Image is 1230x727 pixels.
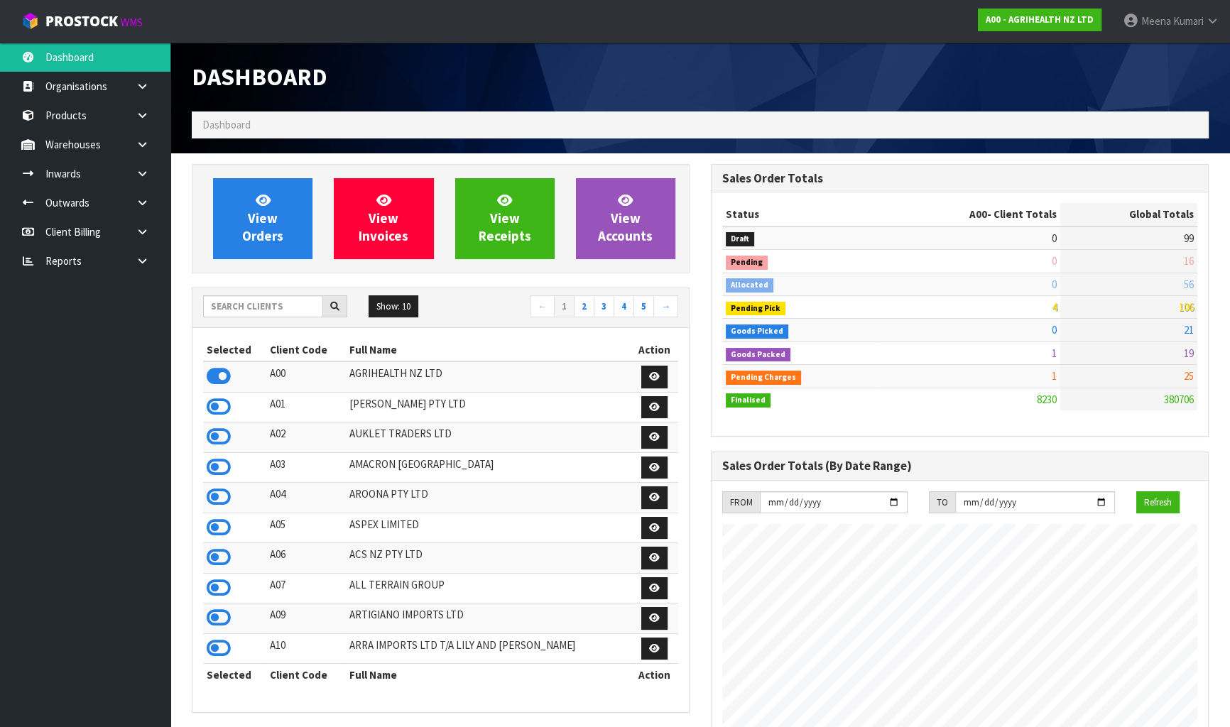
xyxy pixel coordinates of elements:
[1060,203,1197,226] th: Global Totals
[346,392,631,422] td: [PERSON_NAME] PTY LTD
[554,295,575,318] a: 1
[986,13,1094,26] strong: A00 - AGRIHEALTH NZ LTD
[722,172,1197,185] h3: Sales Order Totals
[722,203,879,226] th: Status
[1179,300,1194,314] span: 106
[346,339,631,361] th: Full Name
[202,118,251,131] span: Dashboard
[1052,323,1057,337] span: 0
[726,256,768,270] span: Pending
[266,513,345,543] td: A05
[192,62,327,92] span: Dashboard
[726,324,788,339] span: Goods Picked
[369,295,418,318] button: Show: 10
[1141,14,1171,28] span: Meena
[530,295,555,318] a: ←
[21,12,39,30] img: cube-alt.png
[266,543,345,574] td: A06
[726,348,790,362] span: Goods Packed
[213,178,312,259] a: ViewOrders
[266,483,345,513] td: A04
[726,371,801,385] span: Pending Charges
[631,664,678,687] th: Action
[726,232,754,246] span: Draft
[1136,491,1180,514] button: Refresh
[726,302,785,316] span: Pending Pick
[346,452,631,483] td: AMACRON [GEOGRAPHIC_DATA]
[266,573,345,603] td: A07
[346,483,631,513] td: AROONA PTY LTD
[455,178,555,259] a: ViewReceipts
[1184,278,1194,291] span: 56
[614,295,634,318] a: 4
[334,178,433,259] a: ViewInvoices
[576,178,675,259] a: ViewAccounts
[266,361,345,392] td: A00
[346,543,631,574] td: ACS NZ PTY LTD
[598,192,653,245] span: View Accounts
[879,203,1060,226] th: - Client Totals
[266,392,345,422] td: A01
[978,9,1101,31] a: A00 - AGRIHEALTH NZ LTD
[1184,231,1194,245] span: 99
[346,573,631,603] td: ALL TERRAIN GROUP
[1173,14,1204,28] span: Kumari
[574,295,594,318] a: 2
[726,393,771,408] span: Finalised
[726,278,773,293] span: Allocated
[203,664,266,687] th: Selected
[1052,278,1057,291] span: 0
[266,339,345,361] th: Client Code
[722,459,1197,473] h3: Sales Order Totals (By Date Range)
[203,339,266,361] th: Selected
[1184,254,1194,268] span: 16
[452,295,679,320] nav: Page navigation
[1052,231,1057,245] span: 0
[479,192,531,245] span: View Receipts
[266,452,345,483] td: A03
[1037,393,1057,406] span: 8230
[653,295,678,318] a: →
[266,603,345,634] td: A09
[266,633,345,664] td: A10
[346,633,631,664] td: ARRA IMPORTS LTD T/A LILY AND [PERSON_NAME]
[121,16,143,29] small: WMS
[266,422,345,453] td: A02
[594,295,614,318] a: 3
[969,207,987,221] span: A00
[203,295,323,317] input: Search clients
[1164,393,1194,406] span: 380706
[242,192,283,245] span: View Orders
[1052,346,1057,360] span: 1
[1184,346,1194,360] span: 19
[631,339,678,361] th: Action
[1052,254,1057,268] span: 0
[346,603,631,634] td: ARTIGIANO IMPORTS LTD
[266,664,345,687] th: Client Code
[1052,369,1057,383] span: 1
[346,361,631,392] td: AGRIHEALTH NZ LTD
[633,295,654,318] a: 5
[929,491,955,514] div: TO
[45,12,118,31] span: ProStock
[346,664,631,687] th: Full Name
[359,192,408,245] span: View Invoices
[1052,300,1057,314] span: 4
[722,491,760,514] div: FROM
[346,513,631,543] td: ASPEX LIMITED
[346,422,631,453] td: AUKLET TRADERS LTD
[1184,323,1194,337] span: 21
[1184,369,1194,383] span: 25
